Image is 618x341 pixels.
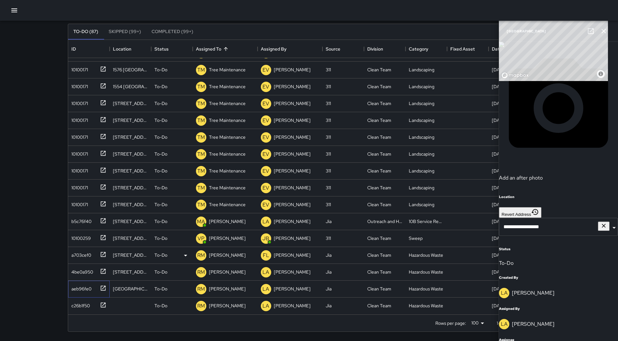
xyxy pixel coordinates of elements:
[497,320,517,326] p: 1–87 of 87
[221,44,230,53] button: Sort
[209,66,246,73] p: Tree Maintenance
[69,131,88,140] div: 10100171
[326,302,332,309] div: Jia
[367,269,391,275] div: Clean Team
[69,98,88,107] div: 10100171
[198,235,204,242] p: VP
[274,184,310,191] p: [PERSON_NAME]
[263,252,269,259] p: FL
[154,168,167,174] p: To-Do
[447,40,489,58] div: Fixed Asset
[492,235,533,241] div: 9/10/2025, 3:40pm PDT
[103,24,146,40] button: Skipped (99+)
[492,269,532,275] div: 9/10/2025, 8:53am PDT
[154,83,167,90] p: To-Do
[326,168,331,174] div: 311
[492,83,530,90] div: 4/4/2025, 1:14pm PDT
[262,285,269,293] p: LA
[197,302,205,310] p: RM
[435,320,466,326] p: Rows per page:
[262,268,269,276] p: LA
[274,168,310,174] p: [PERSON_NAME]
[261,40,286,58] div: Assigned By
[367,184,391,191] div: Clean Team
[69,266,93,275] div: 4be0a950
[71,40,76,58] div: ID
[69,64,88,73] div: 10100171
[146,24,199,40] button: Completed (99+)
[409,40,428,58] div: Category
[196,40,221,58] div: Assigned To
[326,117,331,123] div: 311
[262,201,269,209] p: EV
[409,66,434,73] div: Landscaping
[197,83,205,91] p: TM
[209,151,246,157] p: Tree Maintenance
[274,218,310,225] p: [PERSON_NAME]
[113,269,148,275] div: 1600 Market Street
[209,235,246,241] p: [PERSON_NAME]
[154,40,169,58] div: Status
[409,100,434,107] div: Landscaping
[154,302,167,309] p: To-Do
[367,201,391,208] div: Clean Team
[367,134,391,140] div: Clean Team
[69,199,88,208] div: 10100171
[492,252,532,258] div: 9/10/2025, 1:20pm PDT
[154,134,167,140] p: To-Do
[154,269,167,275] p: To-Do
[113,168,148,174] div: 49 Van Ness Avenue
[367,235,391,241] div: Clean Team
[262,134,269,141] p: EV
[409,269,443,275] div: Hazardous Waste
[492,168,534,174] div: 4/4/2025, 12:58pm PDT
[262,184,269,192] p: EV
[469,318,486,328] div: 100
[209,286,246,292] p: [PERSON_NAME]
[197,285,205,293] p: RM
[262,117,269,124] p: EV
[274,100,310,107] p: [PERSON_NAME]
[262,218,269,226] p: LA
[197,184,205,192] p: TM
[154,184,167,191] p: To-Do
[501,320,508,328] p: LA
[154,252,167,258] p: To-Do
[151,40,193,58] div: Status
[113,40,131,58] div: Location
[154,218,167,225] p: To-Do
[326,100,331,107] div: 311
[197,167,205,175] p: TM
[69,114,88,123] div: 10100171
[69,165,88,174] div: 10100171
[113,218,148,225] div: 292 Linden Street
[69,249,91,258] div: a703cef0
[409,83,434,90] div: Landscaping
[209,201,246,208] p: Tree Maintenance
[113,286,148,292] div: 1412 Market Street
[326,269,332,275] div: Jia
[326,201,331,208] div: 311
[154,151,167,157] p: To-Do
[492,100,530,107] div: 4/4/2025, 1:12pm PDT
[197,66,205,74] p: TM
[492,134,532,140] div: 4/4/2025, 1:03pm PDT
[69,300,90,309] div: c26b1f50
[154,201,167,208] p: To-Do
[154,117,167,123] p: To-Do
[258,40,322,58] div: Assigned By
[197,268,205,276] p: RM
[209,117,246,123] p: Tree Maintenance
[69,216,91,225] div: b5c76f40
[154,66,167,73] p: To-Do
[197,218,205,226] p: MA
[262,66,269,74] p: EV
[326,252,332,258] div: Jia
[274,302,310,309] p: [PERSON_NAME]
[367,302,391,309] div: Clean Team
[197,150,205,158] p: TM
[326,134,331,140] div: 311
[69,232,91,241] div: 10100259
[113,235,148,241] div: 1170 Market Street
[110,40,151,58] div: Location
